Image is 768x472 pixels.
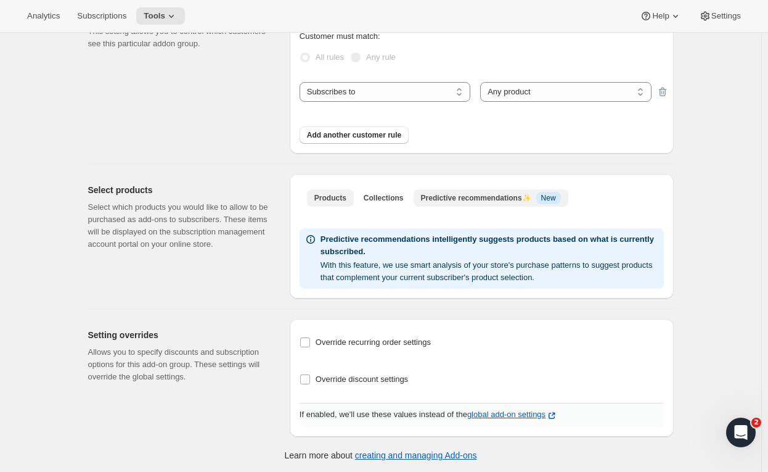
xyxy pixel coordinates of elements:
span: Analytics [27,11,60,21]
button: Settings [692,7,748,25]
button: Add another customer rule [300,126,409,144]
span: Products [314,193,346,203]
button: Analytics [20,7,67,25]
p: With this feature, we use smart analysis of your store's purchase patterns to suggest products th... [321,259,659,284]
span: Predictive recommendations ✨ [421,194,531,202]
button: global add-on settings [467,410,558,422]
p: If enabled, we'll use these values instead of the [300,408,664,422]
span: Help [652,11,669,21]
h2: Select products [88,184,270,196]
h2: Predictive recommendations intelligently suggests products based on what is currently subscribed. [321,233,659,258]
span: Add another customer rule [307,130,401,140]
span: Tools [144,11,165,21]
span: Any rule [366,52,396,62]
p: Allows you to specify discounts and subscription options for this add-on group. These settings wi... [88,346,270,383]
span: 2 [751,418,761,428]
a: creating and managing Add-ons [355,450,477,460]
p: Customer must match: [300,30,664,43]
button: Help [632,7,688,25]
span: All rules [316,52,344,62]
button: Tools [136,7,185,25]
p: Select which products you would like to allow to be purchased as add-ons to subscribers. These it... [88,201,270,250]
span: Subscriptions [77,11,126,21]
h2: Setting overrides [88,329,270,341]
p: This setting allows you to control which customers see this particular addon group. [88,25,270,50]
button: Subscriptions [70,7,134,25]
span: Override recurring order settings [316,337,431,347]
span: Settings [711,11,741,21]
span: Collections [364,193,404,203]
span: New [541,193,556,203]
span: Override discount settings [316,375,408,384]
p: Learn more about [284,449,476,462]
iframe: Intercom live chat [726,418,756,447]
